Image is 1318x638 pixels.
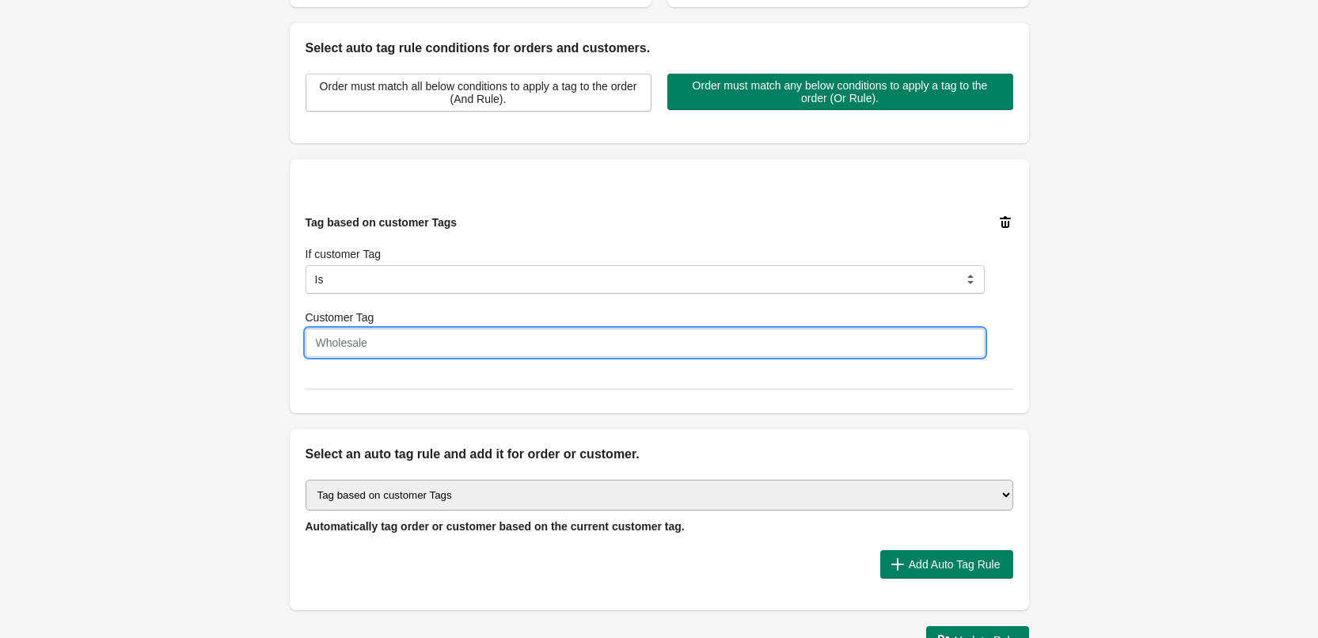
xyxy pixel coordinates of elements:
[306,246,381,262] label: If customer Tag
[306,328,985,357] input: Wholesale
[306,445,1013,464] h2: Select an auto tag rule and add it for order or customer.
[306,216,458,229] span: Tag based on customer Tags
[319,80,638,105] span: Order must match all below conditions to apply a tag to the order (And Rule).
[306,520,685,533] span: Automatically tag order or customer based on the current customer tag.
[880,550,1013,579] button: Add Auto Tag Rule
[306,39,1013,58] h2: Select auto tag rule conditions for orders and customers.
[306,74,651,112] button: Order must match all below conditions to apply a tag to the order (And Rule).
[667,74,1013,110] button: Order must match any below conditions to apply a tag to the order (Or Rule).
[680,79,1001,104] span: Order must match any below conditions to apply a tag to the order (Or Rule).
[306,310,374,325] label: Customer Tag
[909,558,1001,571] span: Add Auto Tag Rule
